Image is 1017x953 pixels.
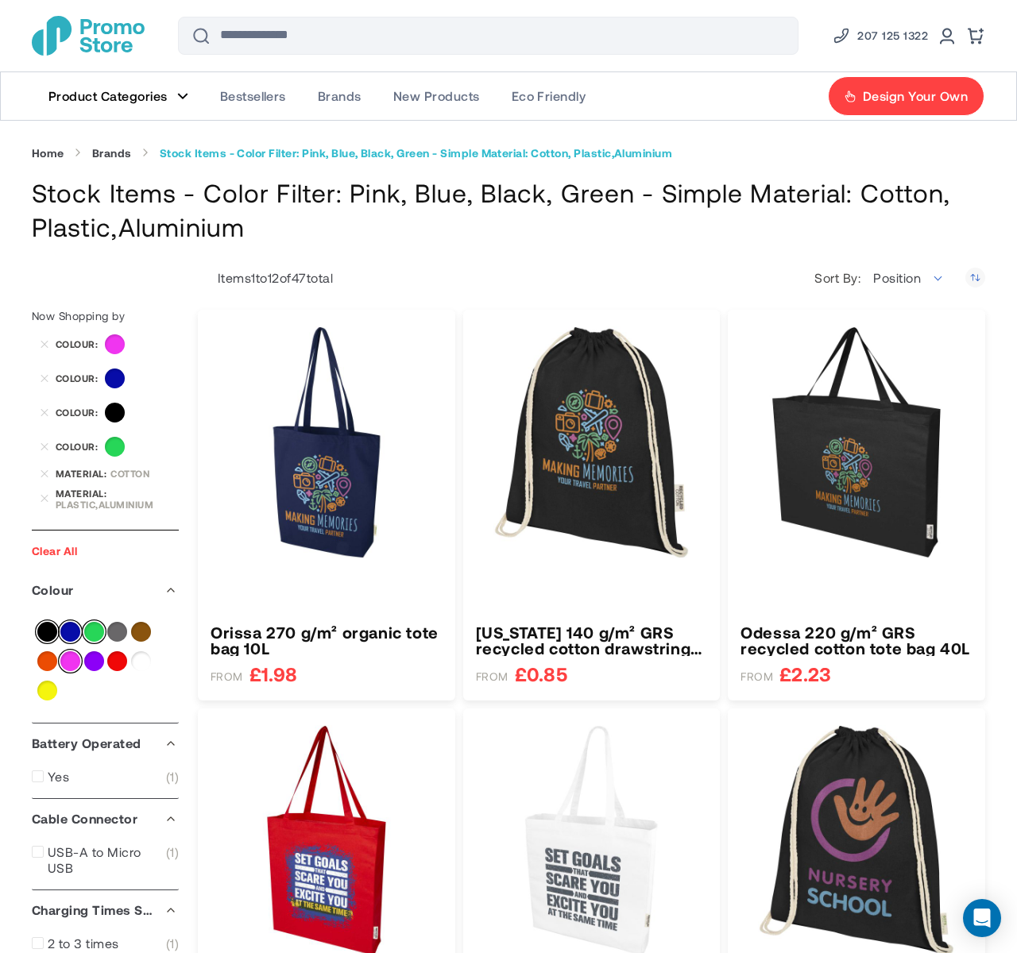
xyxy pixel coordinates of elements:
a: Orange [37,651,57,671]
a: Pink [60,651,80,671]
a: 2 to 3 times 1 [32,936,179,951]
span: Colour [56,441,102,452]
span: £1.98 [249,664,297,684]
span: 1 [166,936,179,951]
span: Bestsellers [220,88,286,104]
a: Orissa 270 g/m² organic tote bag 10L [211,624,443,656]
a: Remove Material Cotton [40,469,49,478]
a: White [131,651,151,671]
a: USB-A to Micro USB 1 [32,844,179,876]
h1: Stock Items - Color Filter: Pink, Blue, Black, Green - Simple Material: Cotton, Plastic,Aluminium [32,176,985,244]
span: Yes [48,769,69,785]
span: Position [873,270,921,285]
button: Search [182,17,220,55]
div: Cable Connector [32,799,179,839]
div: Plastic,Aluminium [56,499,179,510]
span: FROM [476,669,508,684]
label: Sort By [814,270,864,286]
span: 47 [292,270,307,285]
span: Design Your Own [863,88,968,104]
a: Design Your Own [828,76,984,116]
h3: [US_STATE] 140 g/m² GRS recycled cotton drawstring bag [476,624,708,656]
span: Material [56,468,110,479]
img: Oregon 140 g/m² GRS recycled cotton drawstring bag [476,326,708,558]
a: Remove Colour Green [40,442,49,452]
div: Cotton [110,468,179,479]
span: Colour [56,338,102,349]
span: Position [864,262,953,294]
a: Remove Colour Pink [40,340,49,349]
div: Open Intercom Messenger [963,899,1001,937]
a: Purple [84,651,104,671]
span: 1 [166,844,179,876]
a: Blue [60,622,80,642]
a: store logo [32,16,145,56]
span: Eco Friendly [512,88,586,104]
a: Set Descending Direction [965,268,985,287]
a: Remove Colour Blue [40,374,49,384]
a: Oregon 140 g/m² GRS recycled cotton drawstring bag [476,624,708,656]
a: Clear All [32,544,77,558]
span: FROM [741,669,773,684]
a: Natural [131,622,151,642]
span: Brands [318,88,362,104]
span: Material [56,488,110,499]
span: New Products [393,88,480,104]
span: FROM [211,669,243,684]
p: Items to of total [198,270,333,286]
a: Black [37,622,57,642]
a: Product Categories [33,72,204,120]
a: Brands [92,146,132,160]
span: Now Shopping by [32,309,125,322]
a: Remove Material Plastic,Aluminium [40,494,49,504]
a: Home [32,146,64,160]
span: USB-A to Micro USB [48,844,166,876]
a: Remove Colour Black [40,408,49,418]
a: Red [107,651,127,671]
div: Battery Operated [32,723,179,763]
a: Phone [832,26,928,45]
a: New Products [377,72,496,120]
img: Orissa 270 g/m² organic tote bag 10L [211,326,443,558]
span: 1 [166,769,179,785]
a: Yellow [37,681,57,700]
img: Odessa 220 g/m² GRS recycled cotton tote bag 40L [741,326,973,558]
a: Brands [302,72,377,120]
span: 12 [268,270,280,285]
span: 207 125 1322 [857,26,928,45]
span: 2 to 3 times [48,936,119,951]
span: Colour [56,372,102,384]
a: Grey [107,622,127,642]
span: £0.85 [515,664,567,684]
span: Product Categories [48,88,168,104]
img: Promotional Merchandise [32,16,145,56]
div: Charging Times Smartphone [32,890,179,930]
span: Colour [56,407,102,418]
span: £2.23 [779,664,831,684]
strong: Stock Items - Color Filter: Pink, Blue, Black, Green - Simple Material: Cotton, Plastic,Aluminium [160,146,673,160]
a: Eco Friendly [496,72,602,120]
div: Colour [32,570,179,610]
span: 1 [251,270,255,285]
a: Yes 1 [32,769,179,785]
a: Odessa 220 g/m² GRS recycled cotton tote bag 40L [741,624,973,656]
a: Green [84,622,104,642]
a: Bestsellers [204,72,302,120]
